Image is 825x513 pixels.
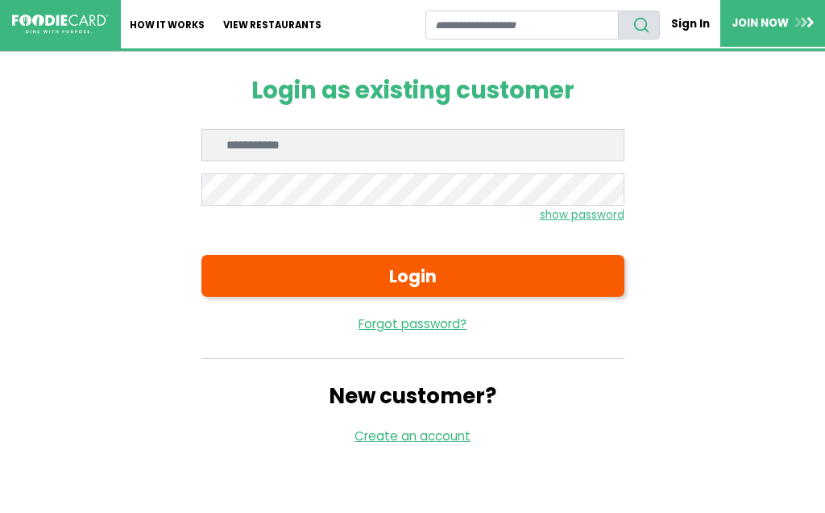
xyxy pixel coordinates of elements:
[201,255,624,297] button: Login
[618,10,660,40] button: search
[354,427,471,444] a: Create an account
[201,76,624,104] h1: Login as existing customer
[425,10,620,40] input: restaurant search
[540,207,624,223] small: show password
[201,384,624,409] h2: New customer?
[201,315,624,334] a: Forgot password?
[12,15,109,34] img: FoodieCard; Eat, Drink, Save, Donate
[660,10,720,38] a: Sign In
